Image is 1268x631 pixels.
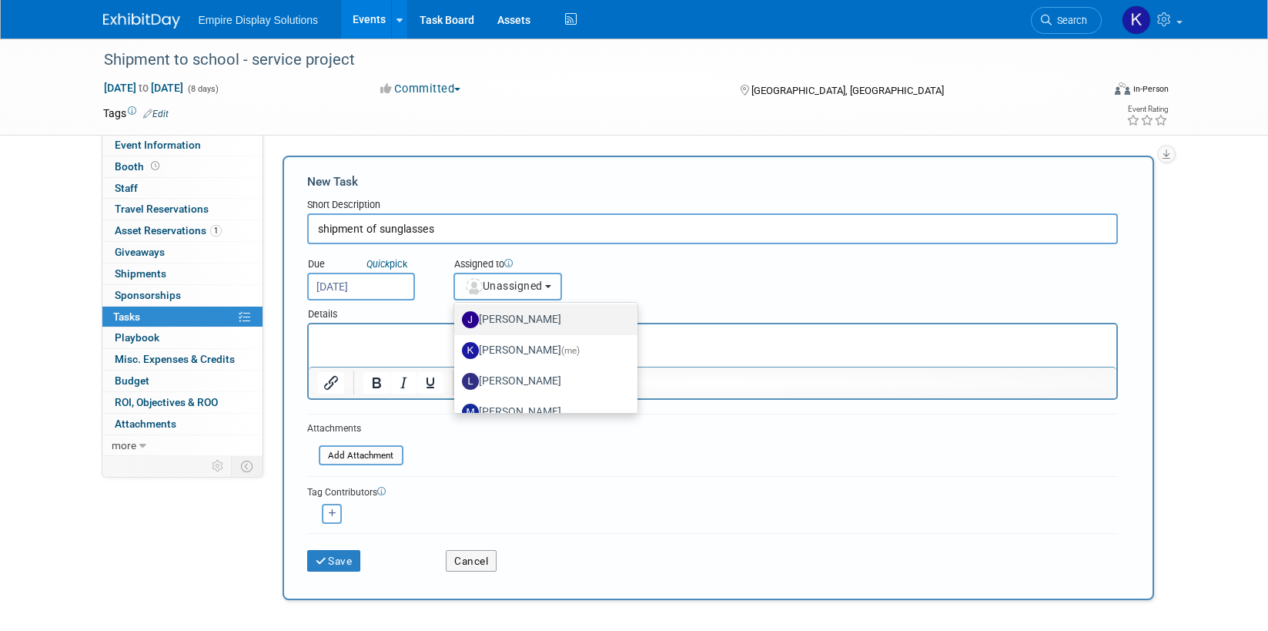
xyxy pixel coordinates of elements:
span: Shipments [115,267,166,280]
span: Tasks [113,310,140,323]
div: In-Person [1133,83,1169,95]
label: [PERSON_NAME] [462,307,623,332]
span: Attachments [115,418,176,430]
span: Search [1052,15,1087,26]
i: Quick [366,258,390,270]
img: M.jpg [462,404,479,421]
td: Tags [103,106,169,121]
div: Shipment to school - service project [99,46,1079,74]
button: Save [307,550,361,572]
span: Misc. Expenses & Credits [115,353,235,365]
span: Giveaways [115,246,165,258]
a: Misc. Expenses & Credits [102,349,263,370]
span: Staff [115,182,138,194]
a: Giveaways [102,242,263,263]
button: Unassigned [453,273,563,300]
span: Playbook [115,331,159,344]
span: (me) [561,345,580,356]
span: Booth not reserved yet [148,160,162,172]
a: Booth [102,156,263,177]
img: Format-Inperson.png [1115,82,1130,95]
img: K.jpg [462,342,479,359]
label: [PERSON_NAME] [462,338,623,363]
span: Unassigned [464,280,543,292]
label: [PERSON_NAME] [462,400,623,425]
span: Asset Reservations [115,224,222,237]
span: Booth [115,160,162,173]
a: Edit [143,109,169,119]
div: Event Rating [1126,106,1168,113]
a: Travel Reservations [102,199,263,220]
span: more [112,439,136,451]
img: J.jpg [462,311,479,328]
a: Tasks [102,307,263,327]
a: Playbook [102,327,263,348]
td: Personalize Event Tab Strip [205,456,232,476]
button: Underline [417,372,443,394]
div: Tag Contributors [307,483,1118,499]
div: Details [307,300,1118,323]
img: Katelyn Hurlock [1122,5,1151,35]
a: Staff [102,178,263,199]
input: Name of task or a short description [307,213,1118,244]
div: Due [307,257,430,273]
a: Budget [102,371,263,391]
a: Shipments [102,263,263,284]
a: ROI, Objectives & ROO [102,392,263,413]
div: Assigned to [453,257,639,273]
a: Event Information [102,135,263,156]
button: Italic [390,372,417,394]
td: Toggle Event Tabs [231,456,263,476]
span: Travel Reservations [115,203,209,215]
button: Insert/edit link [318,372,344,394]
span: Event Information [115,139,201,151]
a: Sponsorships [102,285,263,306]
span: Budget [115,374,149,387]
div: New Task [307,173,1118,190]
a: more [102,435,263,456]
label: [PERSON_NAME] [462,369,623,394]
img: ExhibitDay [103,13,180,29]
div: Short Description [307,198,1118,213]
span: to [136,82,151,94]
span: [DATE] [DATE] [103,81,184,95]
span: (8 days) [186,84,219,94]
a: Quickpick [363,257,410,270]
span: ROI, Objectives & ROO [115,396,218,408]
div: Attachments [307,422,403,435]
iframe: Rich Text Area [309,324,1116,367]
button: Bold [363,372,390,394]
a: Asset Reservations1 [102,220,263,241]
span: Sponsorships [115,289,181,301]
span: [GEOGRAPHIC_DATA], [GEOGRAPHIC_DATA] [751,85,944,96]
img: L.jpg [462,373,479,390]
div: Event Format [1011,80,1169,103]
a: Search [1031,7,1102,34]
button: Committed [375,81,467,97]
span: 1 [210,225,222,237]
span: Empire Display Solutions [199,14,319,26]
button: Cancel [446,550,497,572]
input: Due Date [307,273,415,300]
a: Attachments [102,414,263,435]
